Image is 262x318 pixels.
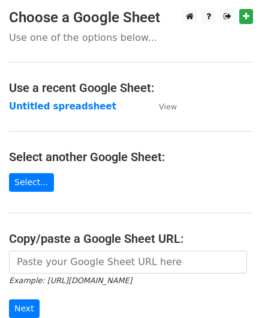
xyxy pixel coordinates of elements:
p: Use one of the options below... [9,31,253,44]
small: Example: [URL][DOMAIN_NAME] [9,276,132,285]
h3: Choose a Google Sheet [9,9,253,26]
input: Next [9,299,40,318]
h4: Select another Google Sheet: [9,150,253,164]
a: View [147,101,177,112]
a: Untitled spreadsheet [9,101,116,112]
h4: Copy/paste a Google Sheet URL: [9,231,253,246]
a: Select... [9,173,54,192]
small: View [159,102,177,111]
h4: Use a recent Google Sheet: [9,81,253,95]
input: Paste your Google Sheet URL here [9,251,247,274]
